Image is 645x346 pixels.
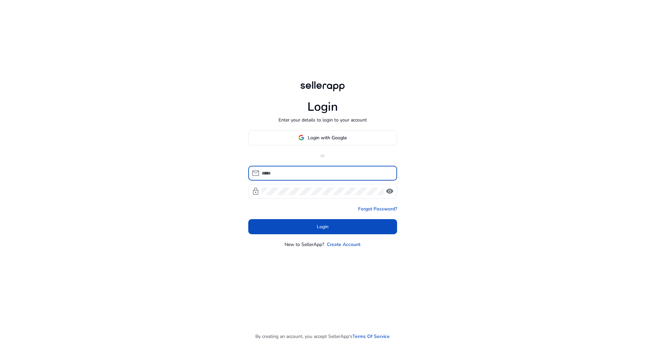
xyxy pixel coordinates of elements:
p: New to SellerApp? [285,241,324,248]
h1: Login [307,100,338,114]
span: visibility [386,187,394,195]
a: Terms Of Service [352,333,390,340]
span: lock [252,187,260,195]
span: mail [252,169,260,177]
p: Enter your details to login to your account [278,116,367,123]
a: Forgot Password? [358,205,397,212]
p: or [248,152,397,159]
span: Login [317,223,329,230]
span: Login with Google [308,134,347,141]
button: Login [248,219,397,234]
a: Create Account [327,241,360,248]
button: Login with Google [248,130,397,145]
img: google-logo.svg [298,135,304,141]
